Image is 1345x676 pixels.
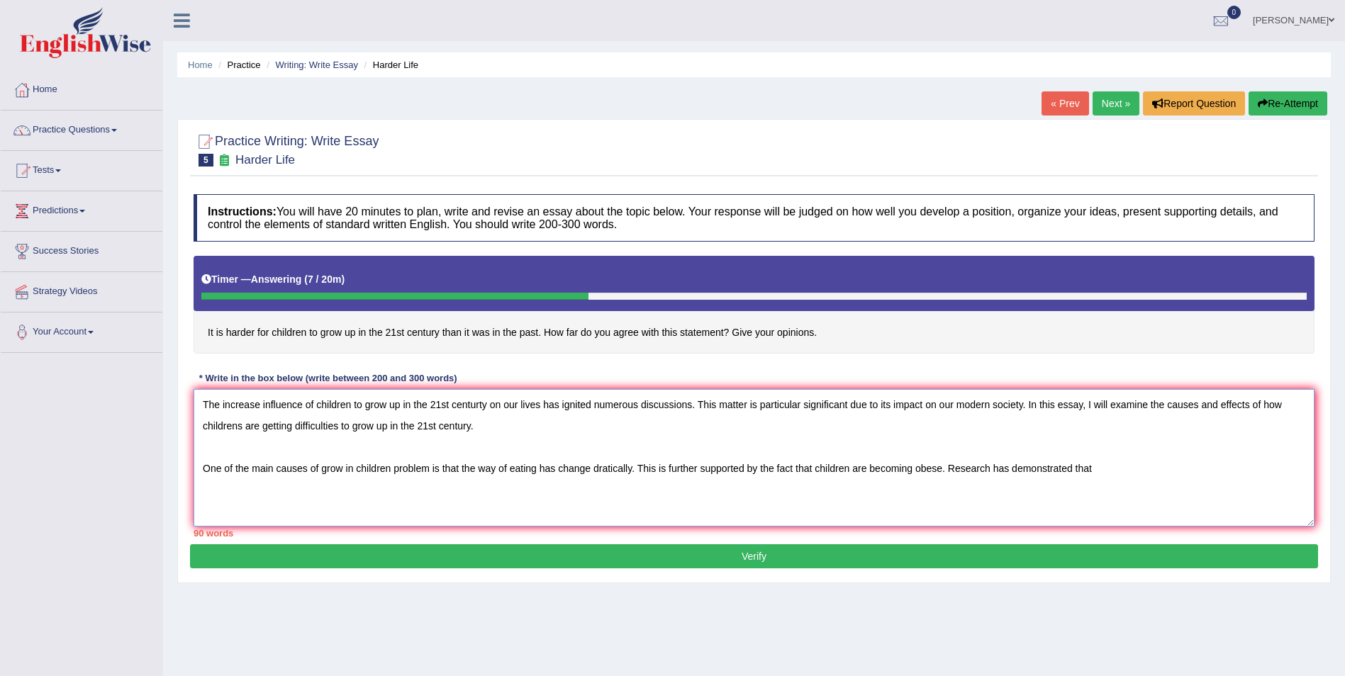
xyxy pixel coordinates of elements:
a: Tests [1,151,162,186]
small: Exam occurring question [217,154,232,167]
h2: Practice Writing: Write Essay [194,131,379,167]
h5: Timer — [201,274,345,285]
div: 90 words [194,526,1315,540]
a: Success Stories [1,232,162,267]
button: Verify [190,544,1318,568]
a: « Prev [1042,91,1088,116]
button: Report Question [1143,91,1245,116]
div: * Write in the box below (write between 200 and 300 words) [194,371,462,385]
span: 5 [199,154,213,167]
b: ( [304,274,308,285]
b: 7 / 20m [308,274,341,285]
a: Predictions [1,191,162,227]
b: Instructions: [208,205,277,218]
span: 0 [1227,6,1241,19]
small: Harder Life [235,153,295,167]
li: Practice [215,58,260,72]
a: Your Account [1,312,162,348]
a: Home [188,60,213,70]
a: Practice Questions [1,111,162,146]
h4: You will have 20 minutes to plan, write and revise an essay about the topic below. Your response ... [194,194,1315,242]
button: Re-Attempt [1249,91,1327,116]
a: Home [1,70,162,106]
a: Next » [1093,91,1139,116]
li: Harder Life [361,58,419,72]
b: ) [341,274,345,285]
a: Strategy Videos [1,272,162,308]
a: Writing: Write Essay [275,60,358,70]
b: Answering [251,274,302,285]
